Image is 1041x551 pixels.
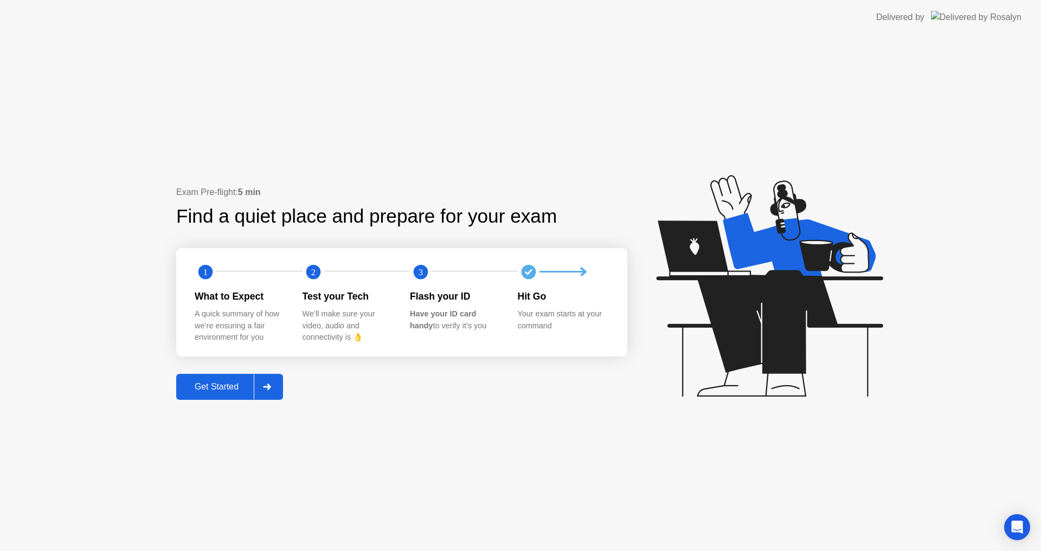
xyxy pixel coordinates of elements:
b: 5 min [238,187,261,197]
div: What to Expect [195,289,285,303]
div: A quick summary of how we’re ensuring a fair environment for you [195,308,285,343]
div: Find a quiet place and prepare for your exam [176,202,558,231]
div: We’ll make sure your video, audio and connectivity is 👌 [303,308,393,343]
div: Flash your ID [410,289,500,303]
div: Open Intercom Messenger [1004,514,1030,540]
b: Have your ID card handy [410,309,476,330]
div: Hit Go [518,289,608,303]
text: 3 [419,267,423,277]
div: Get Started [179,382,254,392]
button: Get Started [176,374,283,400]
div: Exam Pre-flight: [176,186,627,199]
text: 1 [203,267,208,277]
img: Delivered by Rosalyn [931,11,1021,23]
text: 2 [311,267,315,277]
div: Delivered by [876,11,924,24]
div: Test your Tech [303,289,393,303]
div: to verify it’s you [410,308,500,332]
div: Your exam starts at your command [518,308,608,332]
